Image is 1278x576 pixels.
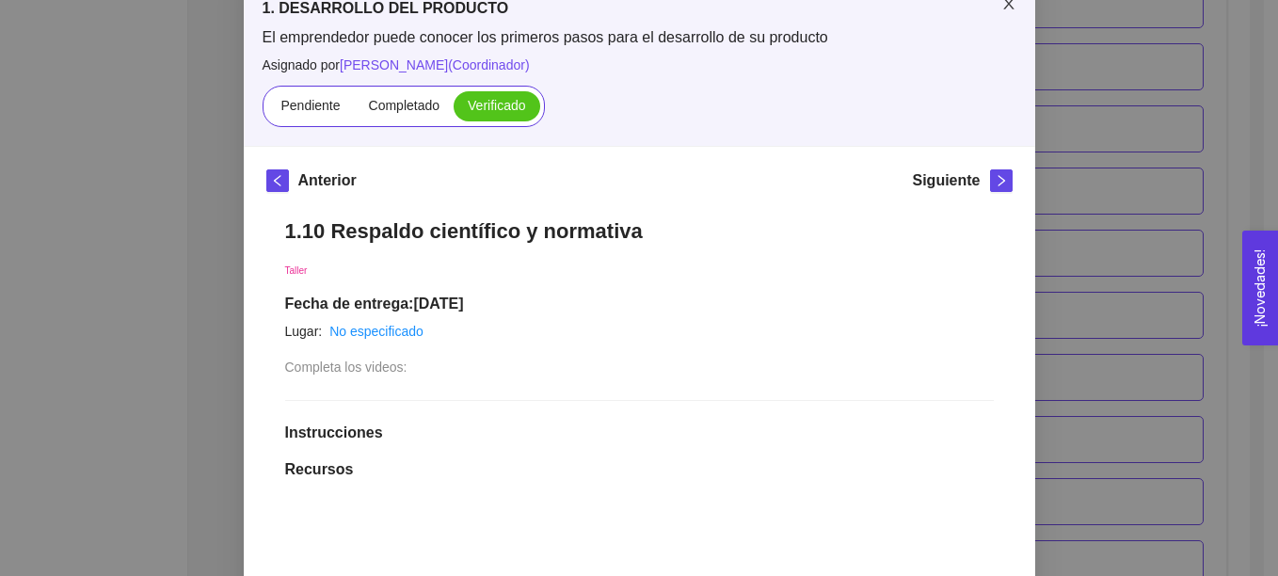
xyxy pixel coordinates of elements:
[298,169,357,192] h5: Anterior
[267,174,288,187] span: left
[369,98,440,113] span: Completado
[340,57,530,72] span: [PERSON_NAME] ( Coordinador )
[263,27,1016,48] span: El emprendedor puede conocer los primeros pasos para el desarrollo de su producto
[285,360,407,375] span: Completa los videos:
[285,321,323,342] article: Lugar:
[280,98,340,113] span: Pendiente
[285,424,994,442] h1: Instrucciones
[468,98,525,113] span: Verificado
[329,324,423,339] a: No especificado
[285,218,994,244] h1: 1.10 Respaldo científico y normativa
[990,169,1013,192] button: right
[912,169,980,192] h5: Siguiente
[263,55,1016,75] span: Asignado por
[991,174,1012,187] span: right
[285,460,994,479] h1: Recursos
[285,265,308,276] span: Taller
[285,295,994,313] h1: Fecha de entrega: [DATE]
[1242,231,1278,345] button: Open Feedback Widget
[266,169,289,192] button: left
